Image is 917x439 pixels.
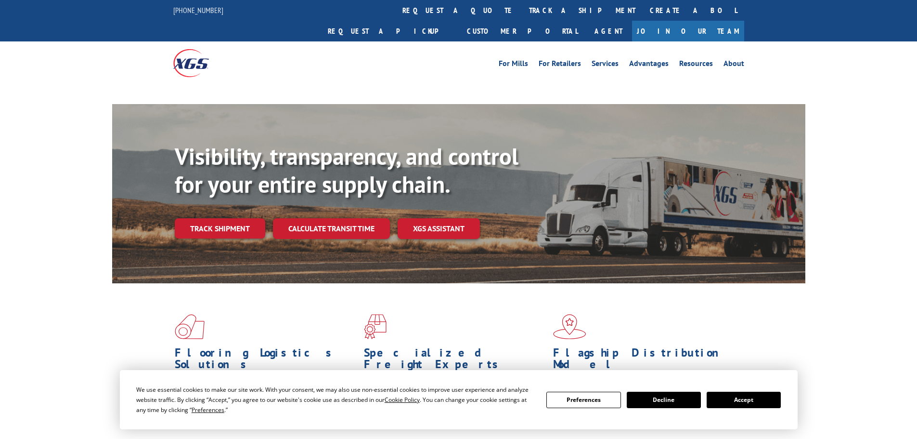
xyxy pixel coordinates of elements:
[364,347,546,375] h1: Specialized Freight Experts
[679,60,713,70] a: Resources
[627,392,701,408] button: Decline
[546,392,620,408] button: Preferences
[723,60,744,70] a: About
[175,347,357,375] h1: Flooring Logistics Solutions
[553,314,586,339] img: xgs-icon-flagship-distribution-model-red
[175,218,265,239] a: Track shipment
[173,5,223,15] a: [PHONE_NUMBER]
[175,141,518,199] b: Visibility, transparency, and control for your entire supply chain.
[120,370,798,429] div: Cookie Consent Prompt
[175,314,205,339] img: xgs-icon-total-supply-chain-intelligence-red
[707,392,781,408] button: Accept
[585,21,632,41] a: Agent
[136,385,535,415] div: We use essential cookies to make our site work. With your consent, we may also use non-essential ...
[460,21,585,41] a: Customer Portal
[273,218,390,239] a: Calculate transit time
[539,60,581,70] a: For Retailers
[398,218,480,239] a: XGS ASSISTANT
[632,21,744,41] a: Join Our Team
[385,396,420,404] span: Cookie Policy
[629,60,669,70] a: Advantages
[364,314,387,339] img: xgs-icon-focused-on-flooring-red
[321,21,460,41] a: Request a pickup
[192,406,224,414] span: Preferences
[553,347,735,375] h1: Flagship Distribution Model
[499,60,528,70] a: For Mills
[592,60,619,70] a: Services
